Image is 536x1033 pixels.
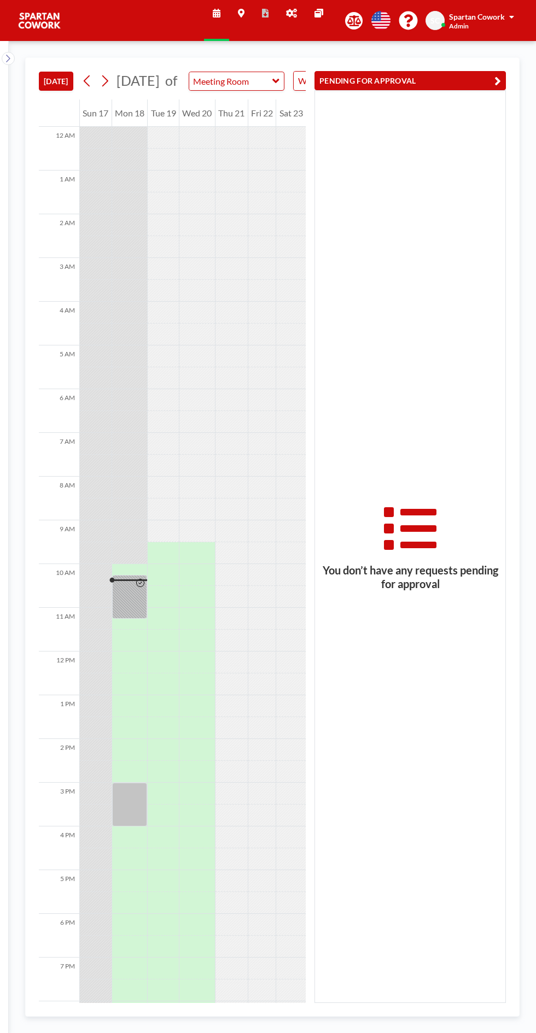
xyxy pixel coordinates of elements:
[39,826,79,870] div: 4 PM
[165,72,177,89] span: of
[449,12,505,21] span: Spartan Cowork
[148,99,179,127] div: Tue 19
[116,72,160,89] span: [DATE]
[112,99,148,127] div: Mon 18
[80,99,112,127] div: Sun 17
[39,958,79,1001] div: 7 PM
[248,99,276,127] div: Fri 22
[39,914,79,958] div: 6 PM
[39,564,79,608] div: 10 AM
[314,71,506,90] button: PENDING FOR APPROVAL
[179,99,215,127] div: Wed 20
[296,74,358,88] span: WEEKLY VIEW
[39,695,79,739] div: 1 PM
[18,10,61,32] img: organization-logo
[39,345,79,389] div: 5 AM
[39,652,79,695] div: 12 PM
[39,127,79,171] div: 12 AM
[315,564,505,591] h3: You don’t have any requests pending for approval
[189,72,273,90] input: Meeting Room
[39,72,73,91] button: [DATE]
[39,783,79,826] div: 3 PM
[449,22,469,30] span: Admin
[39,171,79,214] div: 1 AM
[215,99,248,127] div: Thu 21
[39,258,79,302] div: 3 AM
[39,739,79,783] div: 2 PM
[39,870,79,914] div: 5 PM
[276,99,306,127] div: Sat 23
[294,72,388,90] div: Search for option
[39,302,79,345] div: 4 AM
[39,433,79,477] div: 7 AM
[430,16,440,26] span: SC
[39,389,79,433] div: 6 AM
[39,214,79,258] div: 2 AM
[39,477,79,520] div: 8 AM
[39,608,79,652] div: 11 AM
[39,520,79,564] div: 9 AM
